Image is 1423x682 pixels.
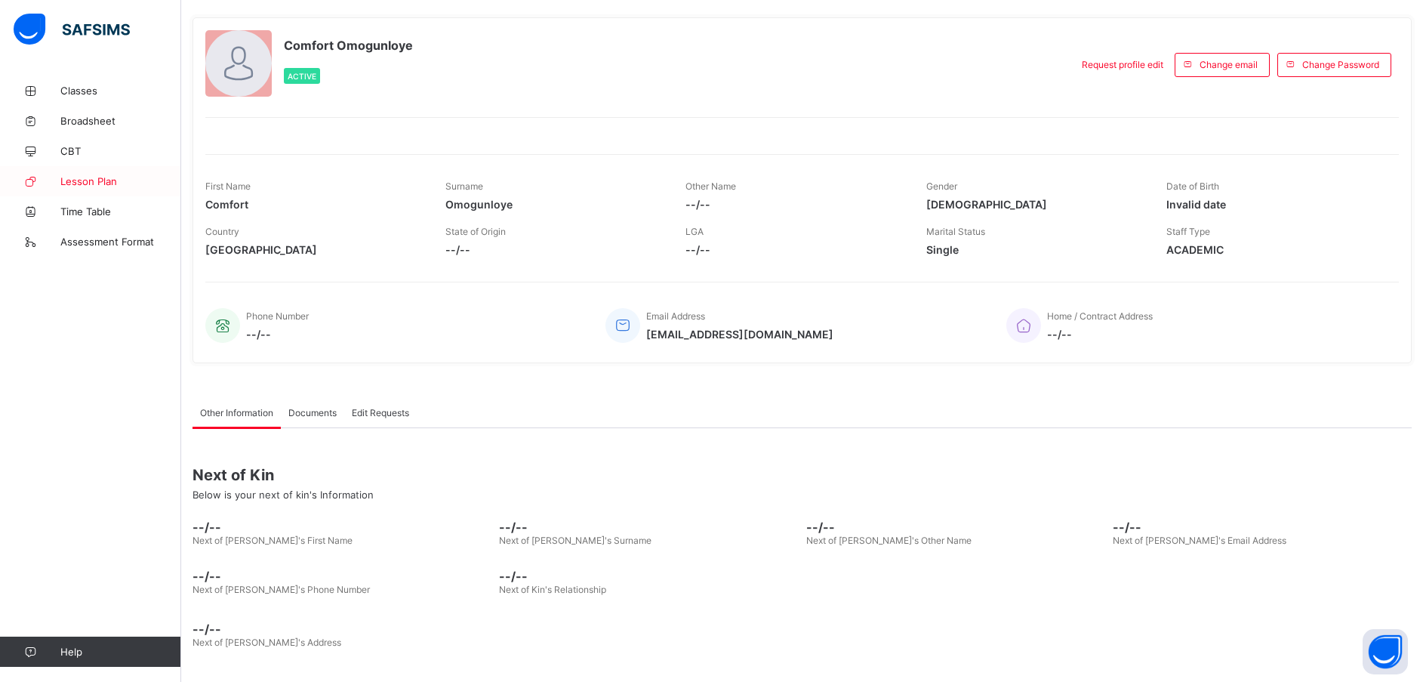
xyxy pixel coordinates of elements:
[685,226,704,237] span: LGA
[288,407,337,418] span: Documents
[1363,629,1408,674] button: Open asap
[60,236,181,248] span: Assessment Format
[288,72,316,81] span: Active
[193,569,491,584] span: --/--
[193,466,1412,484] span: Next of Kin
[193,622,1412,637] span: --/--
[60,205,181,218] span: Time Table
[205,243,423,256] span: [GEOGRAPHIC_DATA]
[60,175,181,187] span: Lesson Plan
[352,407,409,418] span: Edit Requests
[499,520,798,535] span: --/--
[926,181,957,192] span: Gender
[685,181,736,192] span: Other Name
[685,243,903,256] span: --/--
[926,198,1144,211] span: [DEMOGRAPHIC_DATA]
[1113,520,1412,535] span: --/--
[205,198,423,211] span: Comfort
[60,115,181,127] span: Broadsheet
[193,584,370,595] span: Next of [PERSON_NAME]'s Phone Number
[1200,59,1258,70] span: Change email
[246,328,309,341] span: --/--
[1166,226,1210,237] span: Staff Type
[926,226,985,237] span: Marital Status
[193,520,491,535] span: --/--
[499,584,606,595] span: Next of Kin's Relationship
[926,243,1144,256] span: Single
[445,243,663,256] span: --/--
[193,535,353,546] span: Next of [PERSON_NAME]'s First Name
[60,646,180,658] span: Help
[445,226,506,237] span: State of Origin
[1302,59,1379,70] span: Change Password
[60,145,181,157] span: CBT
[1113,535,1286,546] span: Next of [PERSON_NAME]'s Email Address
[200,407,273,418] span: Other Information
[499,569,798,584] span: --/--
[1047,310,1153,322] span: Home / Contract Address
[1166,181,1219,192] span: Date of Birth
[499,535,651,546] span: Next of [PERSON_NAME]'s Surname
[806,535,972,546] span: Next of [PERSON_NAME]'s Other Name
[445,181,483,192] span: Surname
[646,310,705,322] span: Email Address
[1047,328,1153,341] span: --/--
[205,226,239,237] span: Country
[193,637,341,648] span: Next of [PERSON_NAME]'s Address
[193,489,374,501] span: Below is your next of kin's Information
[60,85,181,97] span: Classes
[685,198,903,211] span: --/--
[1166,243,1384,256] span: ACADEMIC
[14,14,130,45] img: safsims
[1166,198,1384,211] span: Invalid date
[246,310,309,322] span: Phone Number
[806,520,1105,535] span: --/--
[646,328,833,341] span: [EMAIL_ADDRESS][DOMAIN_NAME]
[1082,59,1163,70] span: Request profile edit
[284,38,413,53] span: Comfort Omogunloye
[205,181,251,192] span: First Name
[445,198,663,211] span: Omogunloye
